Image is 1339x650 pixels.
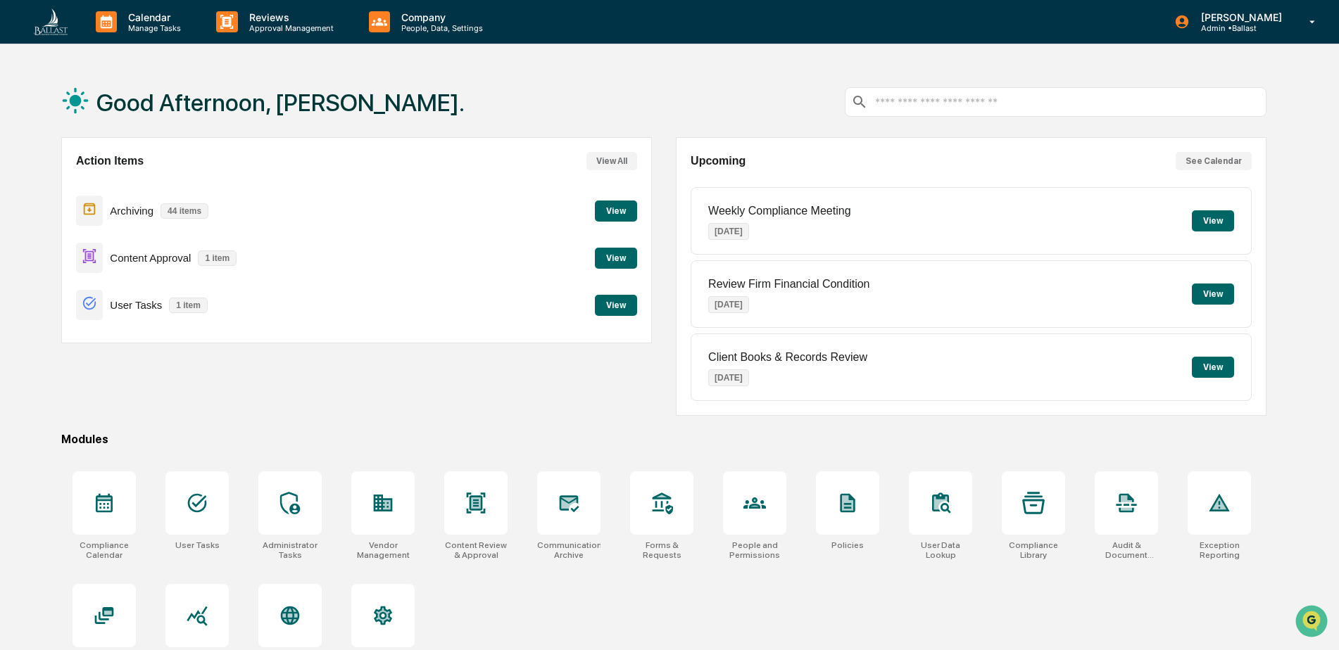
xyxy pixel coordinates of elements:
a: View [595,203,637,217]
p: 1 item [169,298,208,313]
div: Exception Reporting [1188,540,1251,560]
p: Reviews [238,11,341,23]
div: Compliance Library [1002,540,1065,560]
a: View [595,250,637,264]
div: We're available if you need us! [48,122,178,133]
a: 🖐️Preclearance [8,172,96,197]
div: Policies [831,540,864,550]
p: Client Books & Records Review [708,351,867,364]
span: Data Lookup [28,204,89,218]
div: 🖐️ [14,179,25,190]
p: Company [390,11,490,23]
button: View [1192,357,1234,378]
div: Compliance Calendar [73,540,136,560]
h2: Action Items [76,155,144,167]
p: Content Approval [110,252,191,264]
p: People, Data, Settings [390,23,490,33]
p: Archiving [110,205,153,217]
p: Admin • Ballast [1190,23,1289,33]
iframe: Open customer support [1294,604,1332,642]
p: Approval Management [238,23,341,33]
h2: Upcoming [691,155,746,167]
button: View [595,295,637,316]
div: Forms & Requests [630,540,693,560]
button: View [595,200,637,222]
p: User Tasks [110,299,162,311]
button: View All [586,152,637,170]
p: Weekly Compliance Meeting [708,205,850,217]
div: User Tasks [175,540,220,550]
a: View [595,298,637,311]
div: 🔎 [14,205,25,217]
p: [DATE] [708,369,749,386]
div: Modules [61,433,1266,446]
div: User Data Lookup [909,540,972,560]
button: View [595,248,637,269]
a: 🗄️Attestations [96,172,180,197]
p: [DATE] [708,223,749,240]
p: 44 items [161,203,208,219]
button: View [1192,283,1234,305]
img: 1746055101610-c473b297-6a78-478c-a979-82029cc54cd1 [14,108,39,133]
div: Communications Archive [537,540,601,560]
button: See Calendar [1176,152,1252,170]
h1: Good Afternoon, [PERSON_NAME]. [96,89,465,117]
p: 1 item [198,250,237,266]
p: Review Firm Financial Condition [708,278,869,291]
div: Administrator Tasks [258,540,322,560]
div: People and Permissions [723,540,786,560]
span: Attestations [116,177,175,191]
div: Audit & Document Logs [1095,540,1158,560]
button: View [1192,210,1234,231]
div: Content Review & Approval [444,540,508,560]
div: Start new chat [48,108,231,122]
a: 🔎Data Lookup [8,198,94,224]
img: logo [34,8,68,35]
span: Pylon [140,238,170,249]
p: Manage Tasks [117,23,188,33]
p: How can we help? [14,30,256,52]
p: [PERSON_NAME] [1190,11,1289,23]
p: [DATE] [708,296,749,313]
p: Calendar [117,11,188,23]
div: Vendor Management [351,540,415,560]
button: Start new chat [239,112,256,129]
div: 🗄️ [102,179,113,190]
a: Powered byPylon [99,238,170,249]
span: Preclearance [28,177,91,191]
